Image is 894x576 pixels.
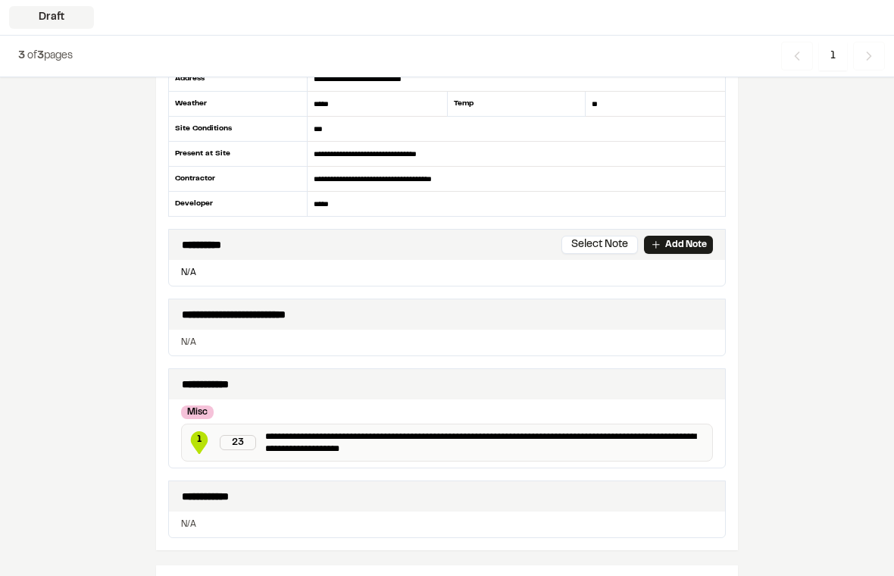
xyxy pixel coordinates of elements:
[18,52,25,61] span: 3
[168,192,308,216] div: Developer
[181,336,713,349] p: N/A
[181,518,713,531] p: N/A
[188,433,211,446] span: 1
[37,52,44,61] span: 3
[175,266,719,280] p: N/A
[665,238,707,252] p: Add Note
[561,236,638,254] button: Select Note
[168,117,308,142] div: Site Conditions
[168,142,308,167] div: Present at Site
[168,92,308,117] div: Weather
[220,435,256,450] div: 23
[168,167,308,192] div: Contractor
[9,6,94,29] div: Draft
[181,405,214,419] div: Misc
[447,92,586,117] div: Temp
[781,42,885,70] nav: Navigation
[168,67,308,92] div: Address
[18,48,73,64] p: of pages
[819,42,847,70] span: 1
